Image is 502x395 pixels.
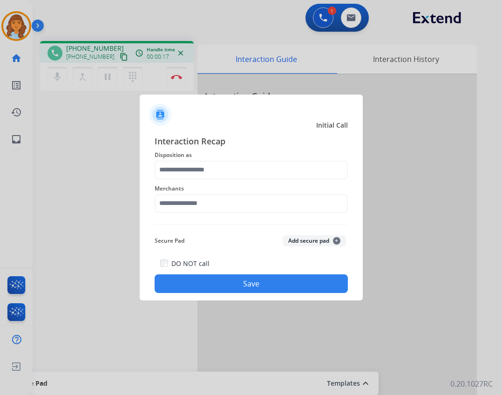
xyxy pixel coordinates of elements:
p: 0.20.1027RC [450,378,493,389]
span: Merchants [155,183,348,194]
label: DO NOT call [171,259,210,268]
span: Secure Pad [155,235,184,246]
span: Initial Call [316,121,348,130]
button: Add secure pad+ [283,235,346,246]
img: contactIcon [149,103,171,126]
span: + [333,237,340,245]
span: Disposition as [155,150,348,161]
button: Save [155,274,348,293]
span: Interaction Recap [155,135,348,150]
